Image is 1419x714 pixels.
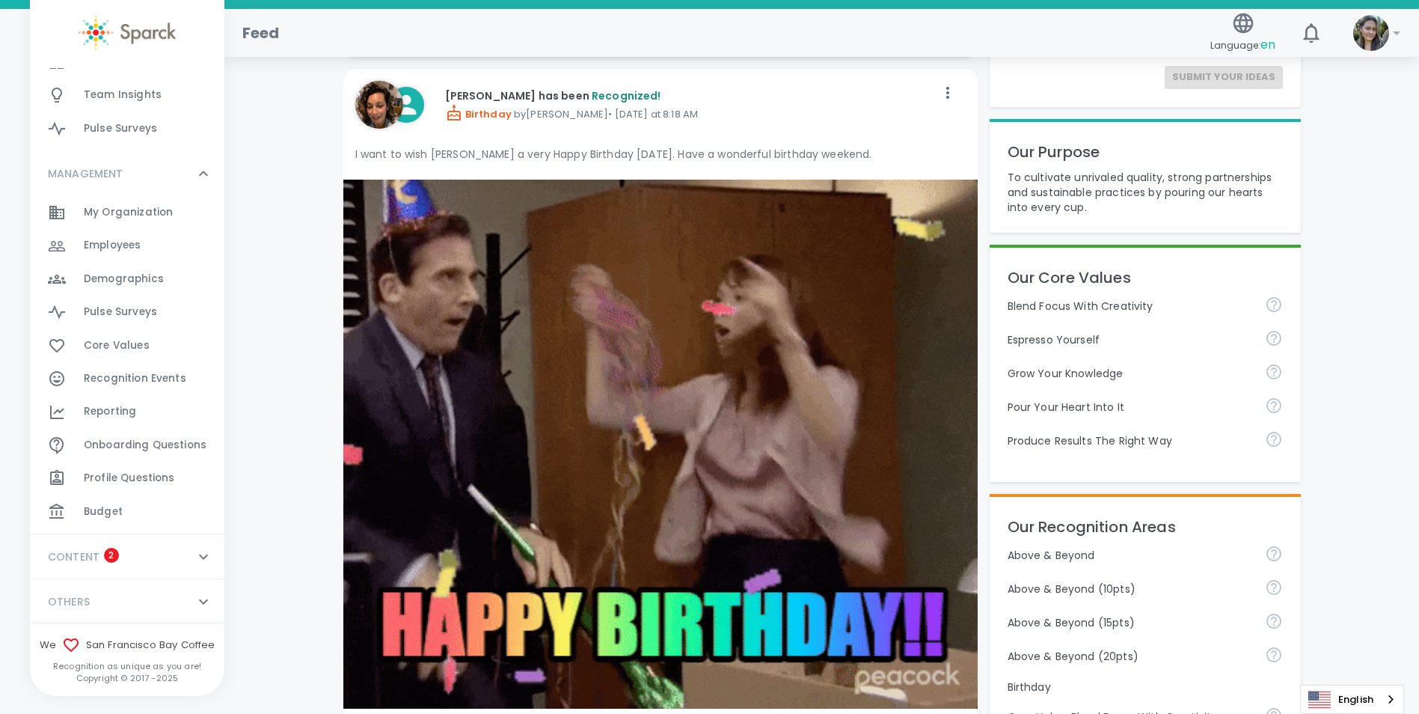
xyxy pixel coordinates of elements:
a: Employees [30,229,224,262]
svg: Share your voice and your ideas [1265,329,1283,347]
a: Sparck logo [30,15,224,50]
p: Grow Your Knowledge [1008,366,1253,381]
p: Our Recognition Areas [1008,515,1283,539]
p: Above & Beyond (15pts) [1008,615,1253,630]
svg: Find success working together and doing the right thing [1265,430,1283,448]
span: Birthday [445,107,512,121]
span: We San Francisco Bay Coffee [30,636,224,654]
p: Above & Beyond (20pts) [1008,649,1253,664]
a: Pulse Surveys [30,296,224,329]
a: Budget [30,495,224,528]
a: Pulse Surveys [30,112,224,145]
span: Onboarding Questions [84,438,206,453]
svg: Follow your curiosity and learn together [1265,363,1283,381]
p: MANAGEMENT [48,166,123,181]
p: I want to wish [PERSON_NAME] a very Happy Birthday [DATE]. Have a wonderful birthday weekend. [355,147,966,162]
div: MANAGEMENT [30,196,224,534]
button: Language:en [1204,7,1281,60]
a: Recognition Events [30,362,224,395]
div: OTHERS [30,579,224,624]
p: Above & Beyond [1008,548,1253,563]
span: Language: [1210,35,1275,55]
p: Copyright © 2017 - 2025 [30,672,224,684]
a: Reporting [30,395,224,428]
p: Above & Beyond (10pts) [1008,582,1253,596]
p: Pour Your Heart Into It [1008,400,1253,415]
div: Language [1300,685,1404,714]
p: Recognition as unique as you are! [30,660,224,672]
p: by [PERSON_NAME] • [DATE] at 8:18 AM [445,104,936,122]
span: Reporting [84,404,136,419]
span: Recognized! [592,88,661,103]
svg: Come to work to make a difference in your own way [1265,397,1283,415]
svg: Achieve goals today and innovate for tomorrow [1265,296,1283,314]
p: Our Purpose [1008,140,1283,164]
aside: Language selected: English [1300,685,1404,714]
a: My Organization [30,196,224,229]
a: Profile Questions [30,462,224,495]
p: Our Core Values [1008,266,1283,290]
p: Birthday [1008,680,1283,695]
div: MANAGEMENT [30,151,224,196]
img: Sparck logo [79,15,176,50]
p: [PERSON_NAME] has been [445,88,936,103]
span: Core Values [84,338,150,353]
h1: Feed [242,21,280,45]
span: Profile Questions [84,471,175,486]
a: Team Insights [30,79,224,112]
span: Demographics [84,272,164,287]
svg: For going above and beyond! [1265,646,1283,664]
svg: For going above and beyond! [1265,579,1283,596]
a: Demographics [30,263,224,296]
img: Picture of Nicole Perry [355,81,403,129]
svg: For going above and beyond! [1265,545,1283,563]
a: English [1301,686,1403,713]
span: en [1260,36,1275,53]
span: My Organization [84,205,173,220]
div: CONTENT2 [30,534,224,579]
span: Pulse Surveys [84,121,157,136]
p: Espresso Yourself [1008,332,1253,347]
p: Produce Results The Right Way [1008,433,1253,448]
span: Recognition Events [84,371,186,386]
span: Budget [84,504,123,519]
span: Pulse Surveys [84,305,157,320]
span: 2 [104,548,119,563]
svg: For going above and beyond! [1265,612,1283,630]
p: OTHERS [48,594,90,609]
span: Employees [84,238,141,253]
span: Team Insights [84,88,162,103]
a: Core Values [30,329,224,362]
p: To cultivate unrivaled quality, strong partnerships and sustainable practices by pouring our hear... [1008,170,1283,215]
p: Blend Focus With Creativity [1008,299,1253,314]
img: Picture of Mackenzie [1353,15,1389,51]
a: Onboarding Questions [30,429,224,462]
p: CONTENT [48,549,99,564]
